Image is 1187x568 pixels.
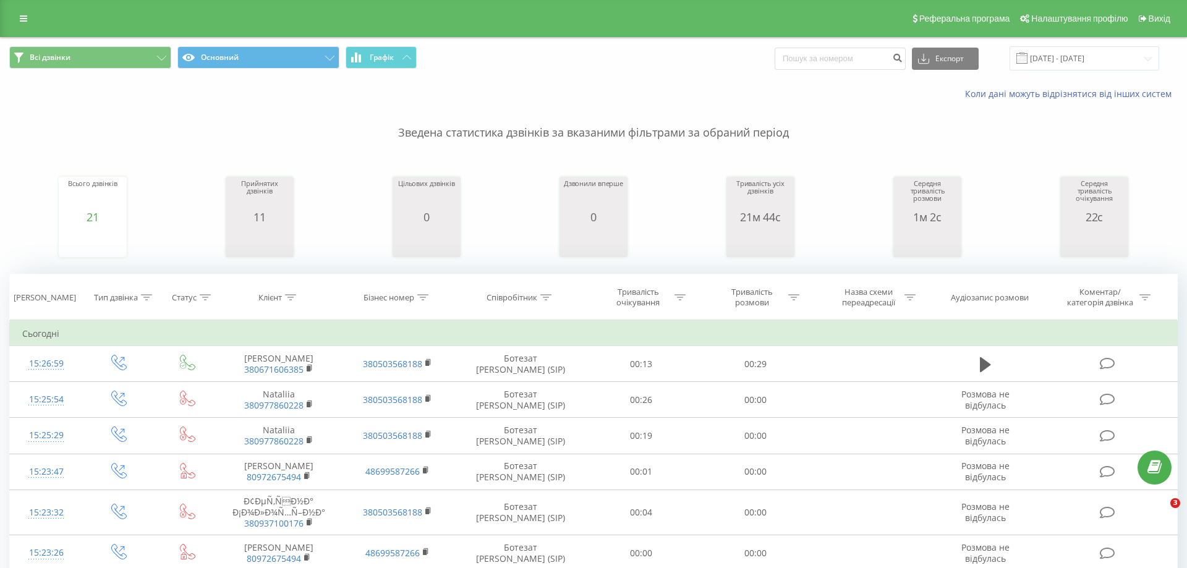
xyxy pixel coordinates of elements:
td: Ботезат [PERSON_NAME] (SIP) [456,490,584,535]
div: Тривалість розмови [719,287,785,308]
a: 380503568188 [363,430,422,441]
td: Ботезат [PERSON_NAME] (SIP) [456,454,584,490]
td: 00:00 [698,490,812,535]
a: 380977860228 [244,435,304,447]
td: [PERSON_NAME] [219,346,338,382]
button: Основний [177,46,339,69]
div: 21 [68,211,117,223]
div: 15:23:26 [22,541,70,565]
div: Клієнт [258,292,282,303]
td: 00:26 [584,382,698,418]
div: Коментар/категорія дзвінка [1064,287,1136,308]
span: Налаштування профілю [1031,14,1128,23]
div: 0 [398,211,455,223]
td: Ботезат [PERSON_NAME] (SIP) [456,346,584,382]
a: 80972675494 [247,553,301,564]
button: Всі дзвінки [9,46,171,69]
td: 00:01 [584,454,698,490]
button: Експорт [912,48,979,70]
td: 00:04 [584,490,698,535]
div: 15:25:54 [22,388,70,412]
div: 15:26:59 [22,352,70,376]
span: 3 [1170,498,1180,508]
div: 21м 44с [730,211,791,223]
td: Ботезат [PERSON_NAME] (SIP) [456,418,584,454]
div: Аудіозапис розмови [951,292,1029,303]
div: Тип дзвінка [94,292,138,303]
span: Всі дзвінки [30,53,70,62]
div: 1м 2с [896,211,958,223]
div: Тривалість усіх дзвінків [730,180,791,211]
a: 380503568188 [363,358,422,370]
a: 48699587266 [365,547,420,559]
input: Пошук за номером [775,48,906,70]
span: Розмова не відбулась [961,460,1010,483]
a: 380671606385 [244,363,304,375]
div: 15:25:29 [22,423,70,447]
td: 00:19 [584,418,698,454]
td: 00:00 [698,418,812,454]
a: 80972675494 [247,471,301,483]
a: 380503568188 [363,506,422,518]
div: 22с [1063,211,1125,223]
div: Середня тривалість розмови [896,180,958,211]
button: Графік [346,46,417,69]
span: Реферальна програма [919,14,1010,23]
div: Цільових дзвінків [398,180,455,211]
div: 11 [229,211,291,223]
a: 380937100176 [244,517,304,529]
div: Дзвонили вперше [564,180,623,211]
div: 15:23:32 [22,501,70,525]
span: Розмова не відбулась [961,501,1010,523]
span: Графік [370,53,394,62]
div: Бізнес номер [364,292,414,303]
div: [PERSON_NAME] [14,292,76,303]
div: Статус [172,292,197,303]
a: Коли дані можуть відрізнятися вiд інших систем [965,88,1178,100]
div: 15:23:47 [22,460,70,484]
div: Назва схеми переадресації [835,287,901,308]
td: Ð¢ÐµÑ‚ÑÐ½Ð° Ð¡Ð¾Ð»Ð¾Ñ…Ñ–Ð½Ð° [219,490,338,535]
div: Тривалість очікування [605,287,671,308]
td: Nataliia [219,382,338,418]
a: 48699587266 [365,465,420,477]
td: [PERSON_NAME] [219,454,338,490]
td: 00:00 [698,382,812,418]
div: Прийнятих дзвінків [229,180,291,211]
div: Всього дзвінків [68,180,117,211]
iframe: Intercom live chat [1145,498,1175,528]
span: Вихід [1149,14,1170,23]
td: 00:13 [584,346,698,382]
td: Сьогодні [10,321,1178,346]
div: Середня тривалість очікування [1063,180,1125,211]
a: 380977860228 [244,399,304,411]
div: 0 [564,211,623,223]
a: 380503568188 [363,394,422,405]
span: Розмова не відбулась [961,424,1010,447]
td: 00:29 [698,346,812,382]
td: Nataliia [219,418,338,454]
td: 00:00 [698,454,812,490]
div: Співробітник [487,292,537,303]
span: Розмова не відбулась [961,541,1010,564]
p: Зведена статистика дзвінків за вказаними фільтрами за обраний період [9,100,1178,141]
td: Ботезат [PERSON_NAME] (SIP) [456,382,584,418]
span: Розмова не відбулась [961,388,1010,411]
